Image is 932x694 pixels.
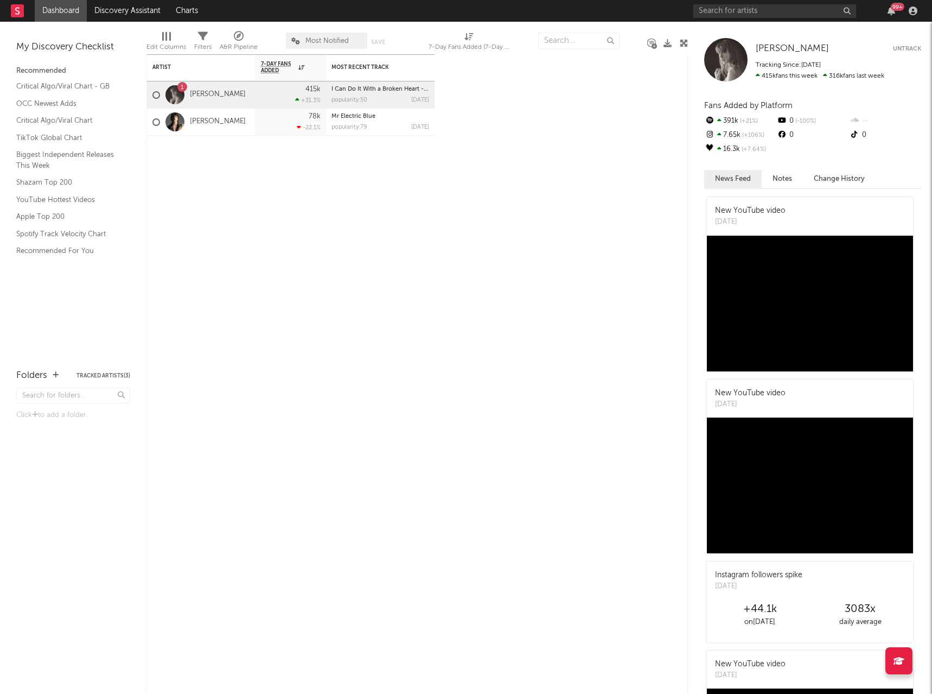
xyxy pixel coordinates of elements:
[710,603,810,616] div: +44.1k
[411,124,429,130] div: [DATE]
[893,43,921,54] button: Untrack
[190,117,246,127] a: [PERSON_NAME]
[16,409,130,422] div: Click to add a folder.
[810,603,910,616] div: 3083 x
[704,128,776,142] div: 7.65k
[715,670,786,681] div: [DATE]
[16,41,130,54] div: My Discovery Checklist
[891,3,904,11] div: 99 +
[16,65,130,78] div: Recommended
[16,388,130,403] input: Search for folders...
[16,80,119,92] a: Critical Algo/Viral Chart - GB
[16,98,119,110] a: OCC Newest Adds
[776,128,848,142] div: 0
[305,37,349,45] span: Most Notified
[710,616,810,629] div: on [DATE]
[309,113,321,120] div: 78k
[16,115,119,127] a: Critical Algo/Viral Chart
[16,176,119,188] a: Shazam Top 200
[220,27,258,59] div: A&R Pipeline
[16,245,119,257] a: Recommended For You
[152,64,234,71] div: Artist
[715,217,786,228] div: [DATE]
[261,61,296,74] span: 7-Day Fans Added
[776,114,848,128] div: 0
[738,118,758,124] span: +21 %
[16,132,119,144] a: TikTok Global Chart
[756,73,818,79] span: 415k fans this week
[76,373,130,378] button: Tracked Artists(3)
[331,113,375,119] a: Mr Electric Blue
[715,581,802,592] div: [DATE]
[849,114,921,128] div: --
[429,27,510,59] div: 7-Day Fans Added (7-Day Fans Added)
[190,90,246,99] a: [PERSON_NAME]
[220,41,258,54] div: A&R Pipeline
[756,73,884,79] span: 316k fans last week
[16,149,119,171] a: Biggest Independent Releases This Week
[704,142,776,156] div: 16.3k
[371,39,385,45] button: Save
[704,102,793,110] span: Fans Added by Platform
[849,128,921,142] div: 0
[740,147,766,153] span: +7.64 %
[693,4,856,18] input: Search for artists
[305,86,321,93] div: 415k
[16,228,119,240] a: Spotify Track Velocity Chart
[803,170,876,188] button: Change History
[715,205,786,217] div: New YouTube video
[295,97,321,104] div: +31.3 %
[331,97,367,103] div: popularity: 50
[888,7,895,15] button: 99+
[704,170,762,188] button: News Feed
[16,369,47,382] div: Folders
[16,194,119,206] a: YouTube Hottest Videos
[756,62,821,68] span: Tracking Since: [DATE]
[715,399,786,410] div: [DATE]
[762,170,803,188] button: Notes
[331,113,429,119] div: Mr Electric Blue
[756,44,829,53] span: [PERSON_NAME]
[297,124,321,131] div: -22.1 %
[810,616,910,629] div: daily average
[146,41,186,54] div: Edit Columns
[16,211,119,223] a: Apple Top 200
[794,118,816,124] span: -100 %
[715,388,786,399] div: New YouTube video
[411,97,429,103] div: [DATE]
[429,41,510,54] div: 7-Day Fans Added (7-Day Fans Added)
[331,86,491,92] a: I Can Do It With a Broken Heart - [PERSON_NAME] Remix
[715,659,786,670] div: New YouTube video
[194,27,212,59] div: Filters
[331,64,413,71] div: Most Recent Track
[331,124,367,130] div: popularity: 79
[715,570,802,581] div: Instagram followers spike
[741,133,764,138] span: +106 %
[331,86,429,92] div: I Can Do It With a Broken Heart - Dombresky Remix
[538,33,620,49] input: Search...
[704,114,776,128] div: 391k
[756,43,829,54] a: [PERSON_NAME]
[194,41,212,54] div: Filters
[146,27,186,59] div: Edit Columns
